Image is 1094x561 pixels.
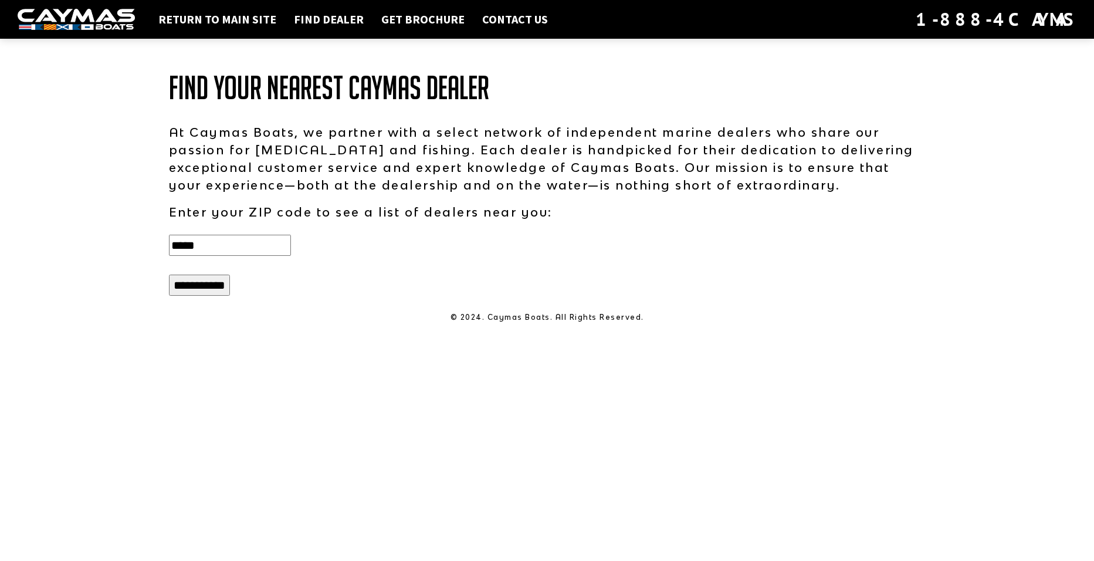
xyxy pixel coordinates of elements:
p: At Caymas Boats, we partner with a select network of independent marine dealers who share our pas... [169,123,926,194]
a: Contact Us [476,12,554,27]
p: Enter your ZIP code to see a list of dealers near you: [169,203,926,221]
div: 1-888-4CAYMAS [916,6,1076,32]
a: Find Dealer [288,12,370,27]
p: © 2024. Caymas Boats. All Rights Reserved. [169,312,926,323]
a: Get Brochure [375,12,470,27]
a: Return to main site [153,12,282,27]
img: white-logo-c9c8dbefe5ff5ceceb0f0178aa75bf4bb51f6bca0971e226c86eb53dfe498488.png [18,9,135,31]
h1: Find Your Nearest Caymas Dealer [169,70,926,106]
